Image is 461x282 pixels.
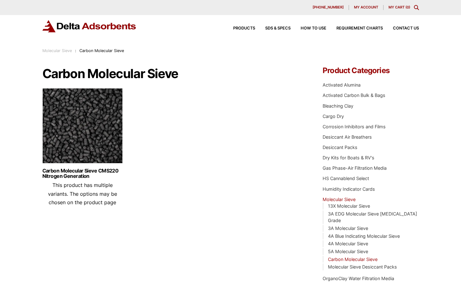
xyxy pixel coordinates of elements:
a: Carbon Molecular Sieve [328,257,378,262]
a: 3A Molecular Sieve [328,226,368,231]
a: 4A Blue Indicating Molecular Sieve [328,233,400,239]
a: Bleaching Clay [323,103,353,109]
h4: Product Categories [323,67,419,74]
a: Molecular Sieve Desiccant Packs [328,264,397,269]
a: Products [223,26,255,30]
a: My account [349,5,383,10]
a: 3A EDG Molecular Sieve [MEDICAL_DATA] Grade [328,211,417,223]
img: Delta Adsorbents [42,20,137,32]
a: OrganoClay Water Filtration Media [323,276,394,281]
a: Desiccant Air Breathers [323,134,372,140]
span: This product has multiple variants. The options may be chosen on the product page [48,182,117,205]
a: Gas Phase-Air Filtration Media [323,165,387,171]
a: 5A Molecular Sieve [328,249,368,254]
h1: Carbon Molecular Sieve [42,67,304,81]
a: My Cart (0) [389,5,410,9]
a: SDS & SPECS [255,26,291,30]
span: 0 [407,5,409,9]
a: Desiccant Packs [323,145,357,150]
span: Contact Us [393,26,419,30]
a: Molecular Sieve [323,197,356,202]
div: Toggle Modal Content [414,5,419,10]
a: Activated Alumina [323,82,361,88]
span: How to Use [301,26,326,30]
a: 13X Molecular Sieve [328,203,370,209]
a: Molecular Sieve [42,48,72,53]
a: Activated Carbon Bulk & Bags [323,93,385,98]
span: Carbon Molecular Sieve [79,48,124,53]
a: Humidity Indicator Cards [323,186,375,192]
img: Carbon Molecular Sieve [42,88,123,167]
a: Requirement Charts [326,26,383,30]
span: Products [233,26,255,30]
a: [PHONE_NUMBER] [308,5,349,10]
a: HS Cannablend Select [323,176,369,181]
span: : [75,48,76,53]
a: Carbon Molecular Sieve CMS220 Nitrogen Generation [42,168,123,179]
span: Requirement Charts [336,26,383,30]
a: Corrosion Inhibitors and Films [323,124,386,129]
span: My account [354,6,378,9]
a: Dry Kits for Boats & RV's [323,155,374,160]
a: 4A Molecular Sieve [328,241,368,246]
span: [PHONE_NUMBER] [313,6,344,9]
a: How to Use [291,26,326,30]
a: Cargo Dry [323,114,344,119]
a: Contact Us [383,26,419,30]
span: SDS & SPECS [265,26,291,30]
